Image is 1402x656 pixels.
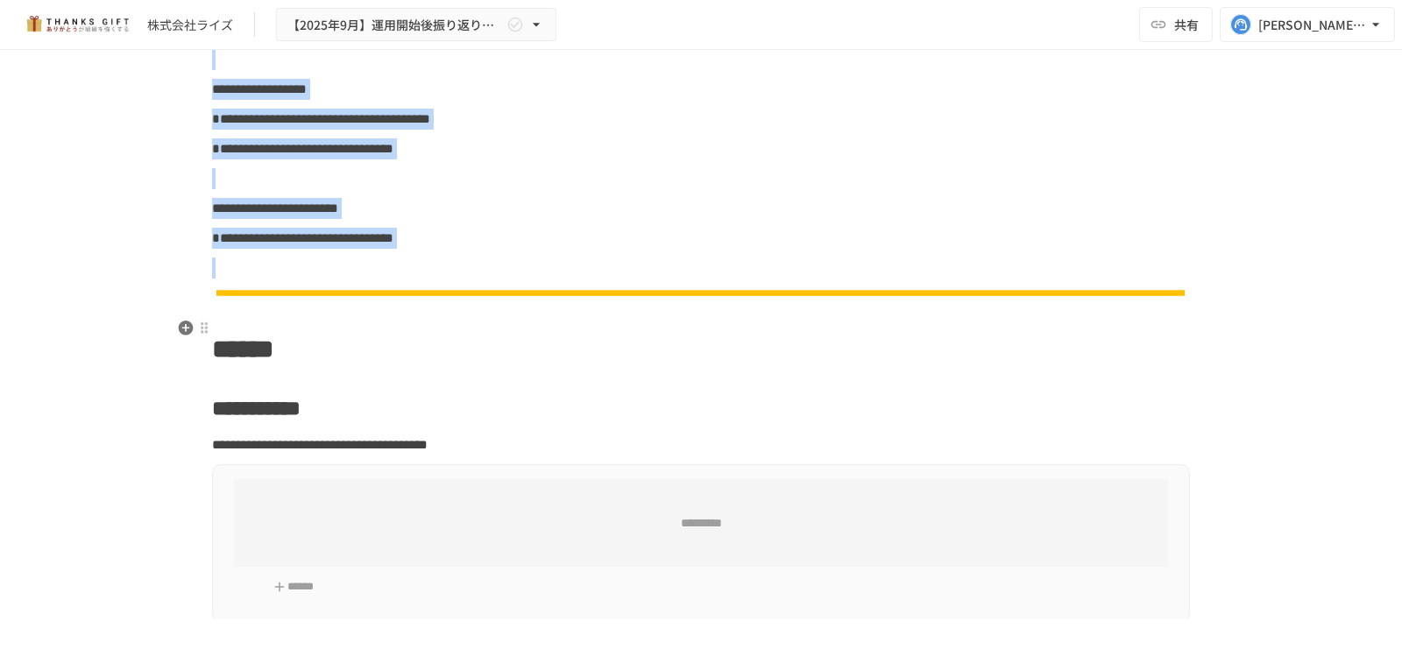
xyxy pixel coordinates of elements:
div: [PERSON_NAME][EMAIL_ADDRESS][DOMAIN_NAME] [1258,14,1367,36]
button: 共有 [1139,7,1213,42]
div: 株式会社ライズ [147,16,233,34]
span: 共有 [1174,15,1199,34]
button: [PERSON_NAME][EMAIL_ADDRESS][DOMAIN_NAME] [1220,7,1395,42]
img: n6GUNqEHdaibHc1RYGm9WDNsCbxr1vBAv6Dpu1pJovz [212,287,1190,299]
img: mMP1OxWUAhQbsRWCurg7vIHe5HqDpP7qZo7fRoNLXQh [21,11,133,39]
span: 【2025年9月】運用開始後振り返りミーティング [287,14,503,36]
button: 【2025年9月】運用開始後振り返りミーティング [276,8,556,42]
